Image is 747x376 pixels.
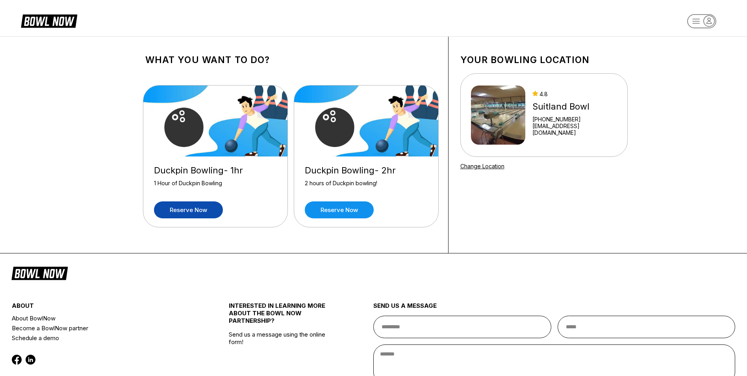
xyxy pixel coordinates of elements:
[532,91,617,97] div: 4.8
[12,333,193,343] a: Schedule a demo
[154,180,277,194] div: 1 Hour of Duckpin Bowling
[460,54,628,65] h1: Your bowling location
[460,163,504,169] a: Change Location
[12,323,193,333] a: Become a BowlNow partner
[305,165,428,176] div: Duckpin Bowling- 2hr
[12,313,193,323] a: About BowlNow
[154,165,277,176] div: Duckpin Bowling- 1hr
[294,86,439,156] img: Duckpin Bowling- 2hr
[471,86,526,145] img: Suitland Bowl
[532,123,617,136] a: [EMAIL_ADDRESS][DOMAIN_NAME]
[143,86,288,156] img: Duckpin Bowling- 1hr
[145,54,436,65] h1: What you want to do?
[373,302,735,316] div: send us a message
[12,302,193,313] div: about
[305,201,374,218] a: Reserve now
[229,302,337,331] div: INTERESTED IN LEARNING MORE ABOUT THE BOWL NOW PARTNERSHIP?
[305,180,428,194] div: 2 hours of Duckpin bowling!
[532,116,617,123] div: [PHONE_NUMBER]
[154,201,223,218] a: Reserve now
[532,101,617,112] div: Suitland Bowl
